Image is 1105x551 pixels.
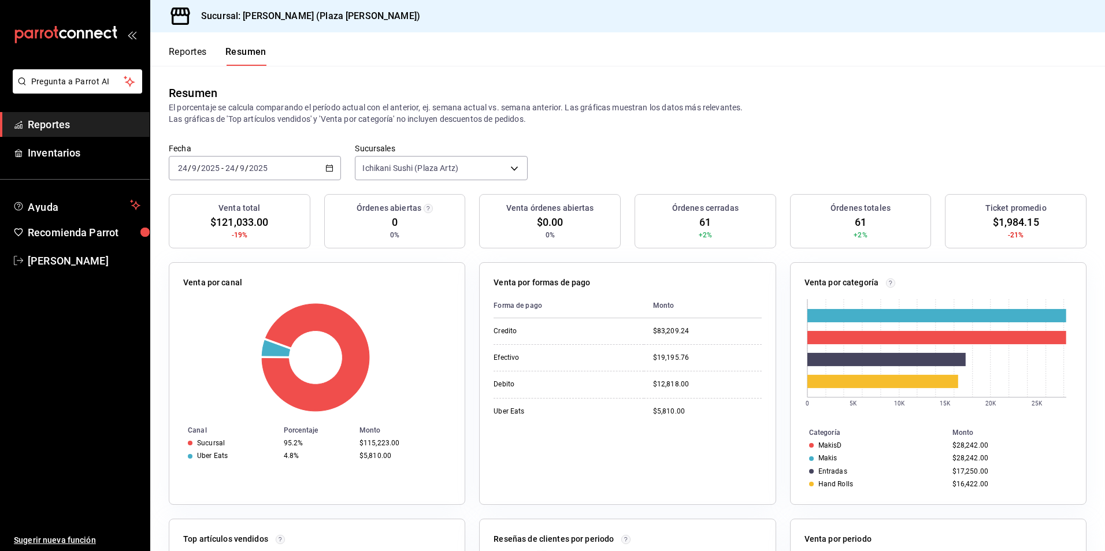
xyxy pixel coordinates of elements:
span: - [221,163,224,173]
input: -- [191,163,197,173]
div: 95.2% [284,439,350,447]
h3: Sucursal: [PERSON_NAME] (Plaza [PERSON_NAME]) [192,9,420,23]
text: 25K [1031,400,1042,407]
p: Venta por canal [183,277,242,289]
span: +2% [854,230,867,240]
div: navigation tabs [169,46,266,66]
div: $12,818.00 [653,379,762,389]
button: Pregunta a Parrot AI [13,69,142,94]
span: Recomienda Parrot [28,225,140,240]
th: Monto [948,426,1086,439]
div: Sucursal [197,439,225,447]
span: [PERSON_NAME] [28,253,140,269]
text: 10K [893,400,904,407]
p: Venta por categoría [804,277,879,289]
label: Sucursales [355,144,527,152]
input: -- [177,163,188,173]
text: 20K [985,400,996,407]
span: / [188,163,191,173]
span: Sugerir nueva función [14,534,140,546]
div: $5,810.00 [653,407,762,416]
span: Ayuda [28,198,125,212]
span: Ichikani Sushi (Plaza Artz) [362,162,458,174]
span: $1,984.15 [993,214,1039,230]
span: / [245,163,249,173]
th: Forma de pago [494,293,643,318]
label: Fecha [169,144,341,152]
span: +2% [699,230,712,240]
a: Pregunta a Parrot AI [8,84,142,96]
span: 61 [855,214,866,230]
span: 61 [699,214,711,230]
p: Top artículos vendidos [183,533,268,545]
h3: Ticket promedio [985,202,1047,214]
span: -21% [1008,230,1024,240]
div: $19,195.76 [653,353,762,363]
div: $28,242.00 [952,441,1067,449]
h3: Órdenes cerradas [672,202,739,214]
div: 4.8% [284,452,350,460]
button: Resumen [225,46,266,66]
p: Reseñas de clientes por periodo [494,533,614,545]
span: / [235,163,239,173]
th: Porcentaje [279,424,355,437]
text: 0 [806,400,809,407]
span: / [197,163,201,173]
span: 0% [546,230,555,240]
th: Monto [644,293,762,318]
th: Monto [355,424,465,437]
h3: Venta órdenes abiertas [506,202,594,214]
h3: Órdenes totales [830,202,891,214]
div: Credito [494,326,609,336]
div: Debito [494,379,609,389]
div: $115,223.00 [359,439,446,447]
th: Canal [169,424,279,437]
span: $0.00 [537,214,563,230]
div: Efectivo [494,353,609,363]
button: open_drawer_menu [127,30,136,39]
span: Pregunta a Parrot AI [31,76,124,88]
div: $17,250.00 [952,467,1067,475]
th: Categoría [791,426,948,439]
div: $83,209.24 [653,326,762,336]
div: MakisD [818,441,842,449]
p: El porcentaje se calcula comparando el período actual con el anterior, ej. semana actual vs. sema... [169,102,1087,125]
h3: Órdenes abiertas [357,202,421,214]
text: 15K [939,400,950,407]
div: Uber Eats [494,407,609,416]
p: Venta por formas de pago [494,277,590,289]
text: 5K [850,400,857,407]
span: $121,033.00 [210,214,268,230]
span: 0% [390,230,399,240]
div: $16,422.00 [952,480,1067,488]
p: Venta por periodo [804,533,872,545]
div: $5,810.00 [359,452,446,460]
div: Makis [818,454,837,462]
span: 0 [392,214,398,230]
span: Reportes [28,117,140,132]
input: ---- [201,163,220,173]
span: -19% [232,230,248,240]
button: Reportes [169,46,207,66]
input: ---- [249,163,268,173]
span: Inventarios [28,145,140,161]
input: -- [239,163,245,173]
input: -- [225,163,235,173]
div: Uber Eats [197,452,228,460]
div: $28,242.00 [952,454,1067,462]
div: Resumen [169,84,217,102]
div: Hand Rolls [818,480,853,488]
div: Entradas [818,467,847,475]
h3: Venta total [218,202,260,214]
